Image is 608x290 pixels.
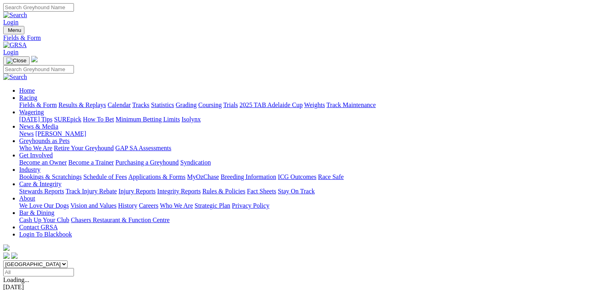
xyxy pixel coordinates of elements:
a: Get Involved [19,152,53,159]
a: Cash Up Your Club [19,217,69,223]
a: [DATE] Tips [19,116,52,123]
a: Integrity Reports [157,188,201,195]
a: Injury Reports [118,188,155,195]
a: Breeding Information [221,173,276,180]
a: How To Bet [83,116,114,123]
a: Purchasing a Greyhound [116,159,179,166]
div: Get Involved [19,159,605,166]
a: Track Maintenance [327,101,376,108]
a: News & Media [19,123,58,130]
button: Toggle navigation [3,26,24,34]
span: Loading... [3,276,29,283]
a: Login [3,19,18,26]
a: Grading [176,101,197,108]
a: Isolynx [181,116,201,123]
a: Vision and Values [70,202,116,209]
a: ICG Outcomes [278,173,316,180]
a: Strategic Plan [195,202,230,209]
div: Industry [19,173,605,181]
div: Bar & Dining [19,217,605,224]
img: logo-grsa-white.png [31,56,38,62]
a: Stewards Reports [19,188,64,195]
a: Careers [139,202,158,209]
a: Race Safe [318,173,343,180]
a: Syndication [180,159,211,166]
a: Trials [223,101,238,108]
a: Schedule of Fees [83,173,127,180]
a: Become a Trainer [68,159,114,166]
a: Calendar [108,101,131,108]
a: Become an Owner [19,159,67,166]
input: Search [3,3,74,12]
a: Login [3,49,18,56]
a: Bookings & Scratchings [19,173,82,180]
a: Who We Are [19,145,52,151]
div: Care & Integrity [19,188,605,195]
img: logo-grsa-white.png [3,244,10,251]
a: Statistics [151,101,174,108]
a: MyOzChase [187,173,219,180]
img: facebook.svg [3,252,10,259]
a: GAP SA Assessments [116,145,171,151]
div: Greyhounds as Pets [19,145,605,152]
a: About [19,195,35,202]
img: Search [3,73,27,81]
a: Stay On Track [278,188,315,195]
a: Chasers Restaurant & Function Centre [71,217,169,223]
a: [PERSON_NAME] [35,130,86,137]
a: Coursing [198,101,222,108]
a: Privacy Policy [232,202,269,209]
a: Weights [304,101,325,108]
a: Care & Integrity [19,181,62,187]
a: Fact Sheets [247,188,276,195]
a: Contact GRSA [19,224,58,230]
span: Menu [8,27,21,33]
input: Select date [3,268,74,276]
div: Racing [19,101,605,109]
a: Minimum Betting Limits [116,116,180,123]
img: Search [3,12,27,19]
a: Results & Replays [58,101,106,108]
a: Tracks [132,101,150,108]
div: News & Media [19,130,605,137]
a: Industry [19,166,40,173]
button: Toggle navigation [3,56,30,65]
a: Fields & Form [3,34,605,42]
a: Login To Blackbook [19,231,72,238]
a: Bar & Dining [19,209,54,216]
a: Wagering [19,109,44,115]
a: Home [19,87,35,94]
img: twitter.svg [11,252,18,259]
img: GRSA [3,42,27,49]
input: Search [3,65,74,73]
div: About [19,202,605,209]
a: Applications & Forms [128,173,185,180]
a: 2025 TAB Adelaide Cup [239,101,303,108]
a: Retire Your Greyhound [54,145,114,151]
img: Close [6,58,26,64]
div: Wagering [19,116,605,123]
a: News [19,130,34,137]
a: Fields & Form [19,101,57,108]
a: History [118,202,137,209]
a: Racing [19,94,37,101]
a: Track Injury Rebate [66,188,117,195]
a: We Love Our Dogs [19,202,69,209]
a: SUREpick [54,116,81,123]
a: Greyhounds as Pets [19,137,70,144]
a: Rules & Policies [202,188,245,195]
a: Who We Are [160,202,193,209]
